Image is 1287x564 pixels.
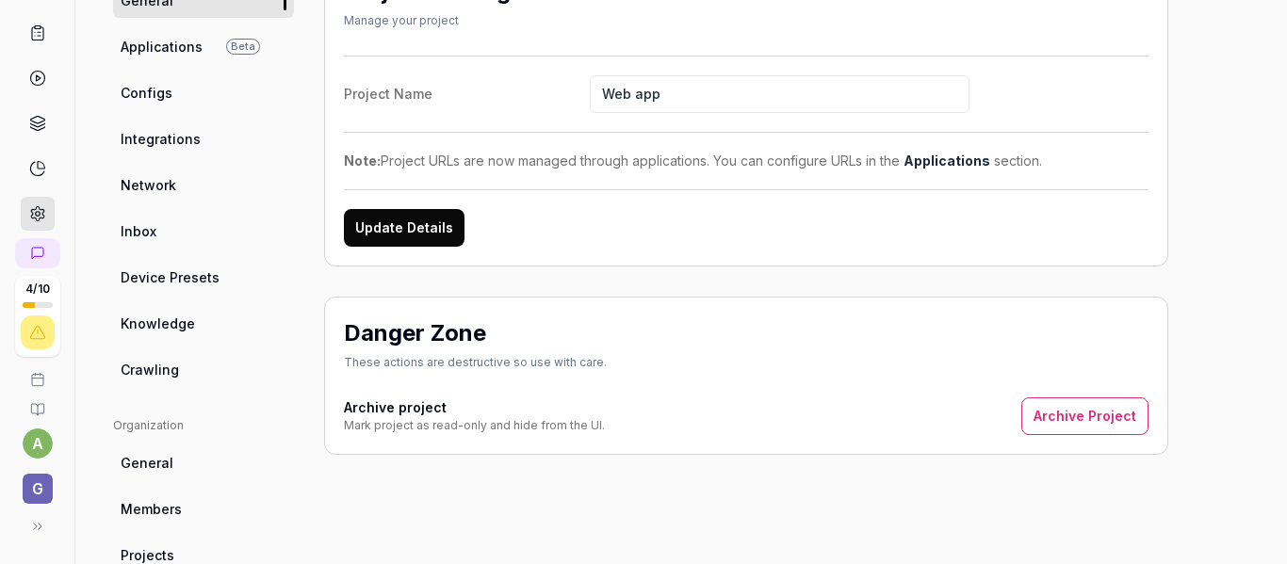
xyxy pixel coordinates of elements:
[121,499,182,519] span: Members
[121,129,201,149] span: Integrations
[113,168,294,202] a: Network
[1021,397,1149,435] button: Archive Project
[113,445,294,480] a: General
[113,214,294,249] a: Inbox
[113,29,294,64] a: ApplicationsBeta
[121,83,172,103] span: Configs
[226,39,260,55] span: Beta
[344,153,381,169] strong: Note:
[113,417,294,434] div: Organization
[23,474,53,504] span: G
[344,354,607,371] div: These actions are destructive so use with care.
[344,316,486,350] h2: Danger Zone
[23,428,53,459] button: a
[25,283,50,295] span: 4 / 10
[121,37,203,56] span: Applications
[121,360,179,379] span: Crawling
[121,314,195,333] span: Knowledge
[8,387,67,417] a: Documentation
[344,209,464,247] button: Update Details
[344,84,590,104] div: Project Name
[904,153,990,169] a: Applications
[344,151,1149,170] div: Project URLs are now managed through applications. You can configure URLs in the section.
[113,491,294,526] a: Members
[15,238,60,268] a: New conversation
[8,459,67,508] button: G
[344,397,605,417] h4: Archive project
[121,221,156,241] span: Inbox
[121,453,173,473] span: General
[121,175,176,195] span: Network
[344,417,605,434] div: Mark project as read-only and hide from the UI.
[113,75,294,110] a: Configs
[113,260,294,295] a: Device Presets
[344,12,523,29] div: Manage your project
[121,267,220,287] span: Device Presets
[113,352,294,387] a: Crawling
[590,75,969,113] input: Project Name
[113,306,294,341] a: Knowledge
[8,357,67,387] a: Book a call with us
[113,121,294,156] a: Integrations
